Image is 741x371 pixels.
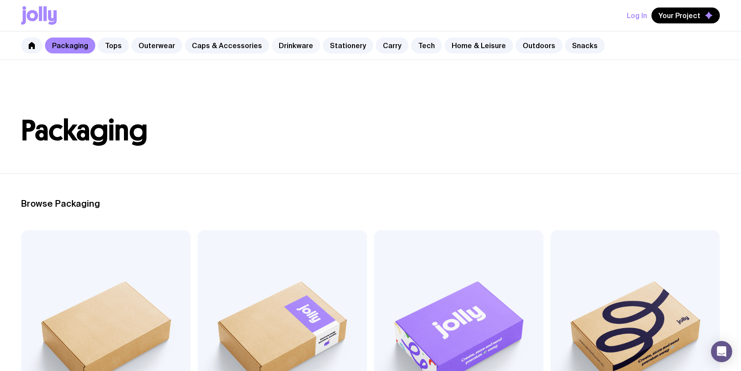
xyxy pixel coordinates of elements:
[411,38,442,53] a: Tech
[272,38,320,53] a: Drinkware
[21,198,720,209] h2: Browse Packaging
[445,38,513,53] a: Home & Leisure
[711,341,732,362] div: Open Intercom Messenger
[185,38,269,53] a: Caps & Accessories
[376,38,408,53] a: Carry
[21,117,720,145] h1: Packaging
[565,38,605,53] a: Snacks
[659,11,700,20] span: Your Project
[516,38,562,53] a: Outdoors
[131,38,182,53] a: Outerwear
[98,38,129,53] a: Tops
[323,38,373,53] a: Stationery
[45,38,95,53] a: Packaging
[651,8,720,23] button: Your Project
[627,8,647,23] button: Log In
